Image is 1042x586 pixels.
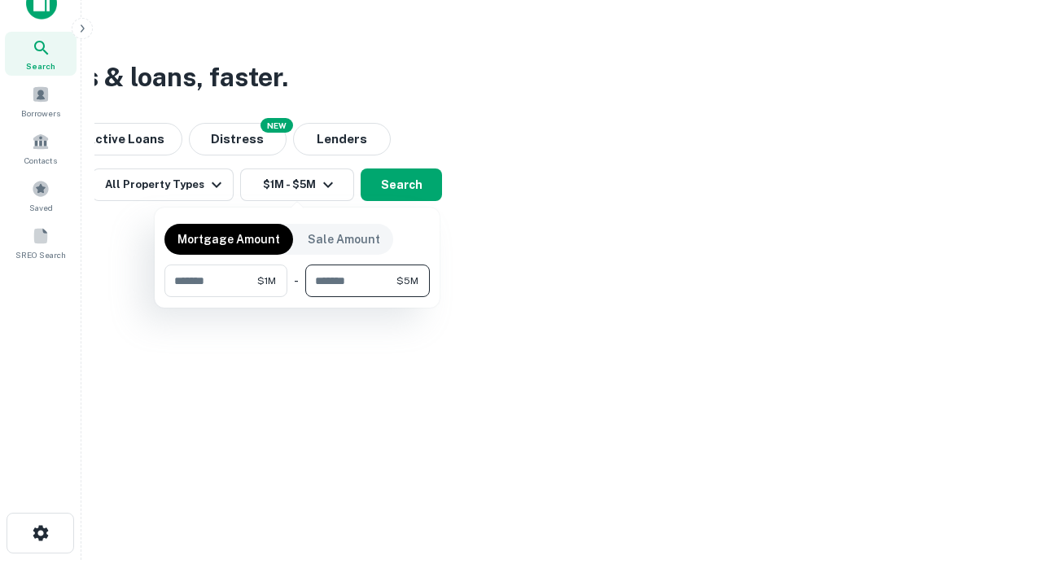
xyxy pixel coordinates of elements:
[177,230,280,248] p: Mortgage Amount
[961,456,1042,534] iframe: Chat Widget
[308,230,380,248] p: Sale Amount
[396,273,418,288] span: $5M
[257,273,276,288] span: $1M
[294,265,299,297] div: -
